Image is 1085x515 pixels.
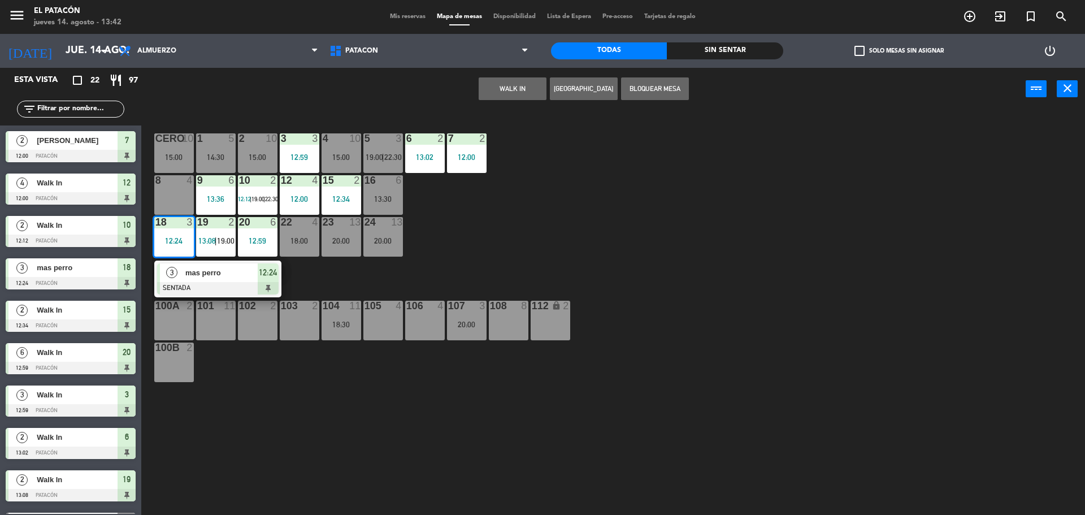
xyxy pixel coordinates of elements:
[270,301,277,311] div: 2
[224,301,235,311] div: 11
[186,343,193,353] div: 2
[186,301,193,311] div: 2
[8,7,25,28] button: menu
[349,217,361,227] div: 13
[363,237,403,245] div: 20:00
[16,390,28,401] span: 3
[431,14,488,20] span: Mapa de mesas
[479,77,546,100] button: WALK IN
[37,262,118,274] span: mas perro
[621,77,689,100] button: Bloquear Mesa
[6,73,81,87] div: Esta vista
[349,301,361,311] div: 11
[396,175,402,185] div: 6
[37,177,118,189] span: Walk In
[155,133,156,144] div: CERO
[8,7,25,24] i: menu
[280,195,319,203] div: 12:00
[521,301,528,311] div: 8
[196,195,236,203] div: 13:36
[363,195,403,203] div: 13:30
[364,217,365,227] div: 24
[280,153,319,161] div: 12:59
[345,47,378,55] span: Patacón
[963,10,976,23] i: add_circle_outline
[16,432,28,443] span: 2
[854,46,865,56] span: check_box_outline_blank
[109,73,123,87] i: restaurant
[228,133,235,144] div: 5
[322,153,361,161] div: 15:00
[228,175,235,185] div: 6
[197,175,198,185] div: 9
[16,135,28,146] span: 2
[448,301,449,311] div: 107
[239,175,240,185] div: 10
[406,133,407,144] div: 6
[270,217,277,227] div: 6
[479,301,486,311] div: 3
[217,236,235,245] span: 19:00
[123,473,131,486] span: 19
[37,431,118,443] span: Walk In
[312,217,319,227] div: 4
[71,73,84,87] i: crop_square
[382,153,384,162] span: |
[322,237,361,245] div: 20:00
[563,301,570,311] div: 2
[16,262,28,274] span: 3
[36,103,124,115] input: Filtrar por nombre...
[16,474,28,486] span: 2
[322,195,361,203] div: 12:34
[854,46,944,56] label: Solo mesas sin asignar
[667,42,783,59] div: Sin sentar
[384,153,402,162] span: 22:30
[37,474,118,486] span: Walk In
[123,303,131,317] span: 15
[1054,10,1068,23] i: search
[265,196,278,202] span: 22:30
[185,267,258,279] span: mas perro
[37,219,118,231] span: Walk In
[251,196,264,202] span: 19:00
[238,237,277,245] div: 12:59
[541,14,597,20] span: Lista de Espera
[396,301,402,311] div: 4
[312,133,319,144] div: 3
[166,267,177,278] span: 3
[1061,81,1074,95] i: close
[123,261,131,274] span: 18
[155,301,156,311] div: 100a
[186,175,193,185] div: 4
[405,153,445,161] div: 13:02
[97,44,110,58] i: arrow_drop_down
[196,153,236,161] div: 14:30
[37,304,118,316] span: Walk In
[270,175,277,185] div: 2
[239,133,240,144] div: 2
[349,133,361,144] div: 10
[34,17,121,28] div: jueves 14. agosto - 13:42
[312,175,319,185] div: 4
[550,77,618,100] button: [GEOGRAPHIC_DATA]
[125,388,129,401] span: 3
[215,236,217,245] span: |
[239,301,240,311] div: 102
[16,347,28,358] span: 6
[228,217,235,227] div: 2
[155,343,156,353] div: 100b
[364,133,365,144] div: 5
[123,176,131,189] span: 12
[437,133,444,144] div: 2
[16,178,28,189] span: 4
[597,14,639,20] span: Pre-acceso
[312,301,319,311] div: 2
[37,389,118,401] span: Walk In
[364,301,365,311] div: 105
